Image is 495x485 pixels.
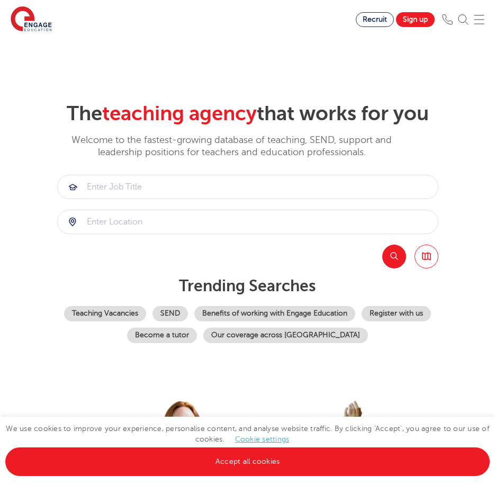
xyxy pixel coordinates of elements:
[58,175,438,199] input: Submit
[57,175,438,199] div: Submit
[474,14,484,25] img: Mobile Menu
[363,15,387,23] span: Recruit
[5,425,490,465] span: We use cookies to improve your experience, personalise content, and analyse website traffic. By c...
[458,14,469,25] img: Search
[11,6,52,33] img: Engage Education
[57,210,438,234] div: Submit
[203,328,368,343] a: Our coverage across [GEOGRAPHIC_DATA]
[64,306,146,321] a: Teaching Vacancies
[127,328,197,343] a: Become a tutor
[396,12,435,27] a: Sign up
[194,306,355,321] a: Benefits of working with Engage Education
[58,210,438,233] input: Submit
[5,447,490,476] a: Accept all cookies
[57,276,438,295] p: Trending searches
[356,12,394,27] a: Recruit
[235,435,290,443] a: Cookie settings
[442,14,453,25] img: Phone
[362,306,431,321] a: Register with us
[102,102,257,125] span: teaching agency
[152,306,188,321] a: SEND
[57,134,407,159] p: Welcome to the fastest-growing database of teaching, SEND, support and leadership positions for t...
[382,245,406,268] button: Search
[57,102,438,126] h2: The that works for you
